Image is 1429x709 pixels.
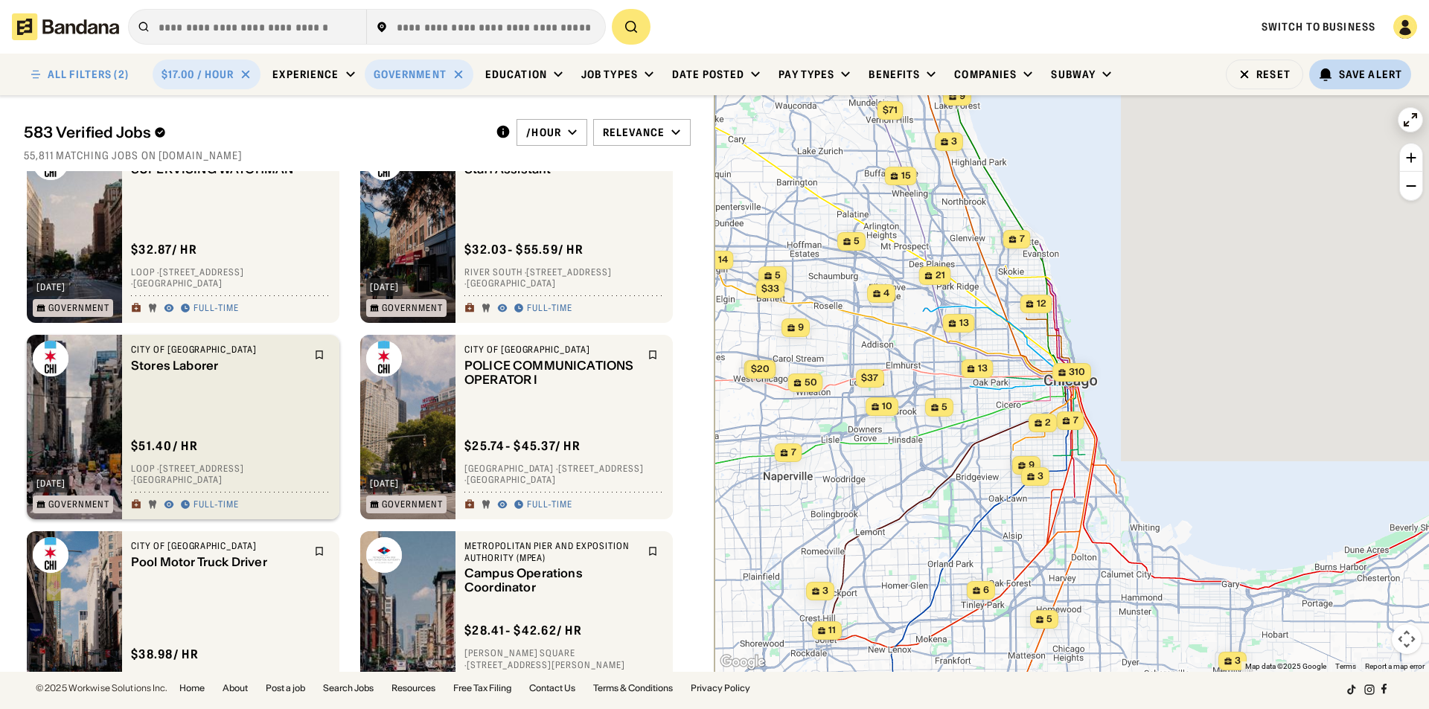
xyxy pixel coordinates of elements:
[464,623,582,639] div: $ 28.41 - $42.62 / hr
[370,479,399,488] div: [DATE]
[901,170,911,182] span: 15
[382,304,443,312] div: Government
[1051,68,1096,81] div: Subway
[529,684,575,693] a: Contact Us
[48,69,129,80] div: ALL FILTERS (2)
[24,171,691,672] div: grid
[48,500,109,509] div: Government
[942,401,947,414] span: 5
[36,479,65,488] div: [DATE]
[272,68,339,81] div: Experience
[779,68,834,81] div: Pay Types
[1262,20,1375,33] a: Switch to Business
[162,68,234,81] div: $17.00 / hour
[1069,366,1085,379] span: 310
[1037,298,1046,310] span: 12
[1256,69,1291,80] div: Reset
[366,341,402,376] img: City of Chicago logo
[828,624,836,637] span: 11
[805,376,817,389] span: 50
[883,104,898,115] span: $71
[791,446,796,459] span: 7
[978,362,988,375] span: 13
[883,287,889,300] span: 4
[527,499,572,511] div: Full-time
[861,372,878,383] span: $37
[194,303,239,315] div: Full-time
[798,321,804,334] span: 9
[391,684,435,693] a: Resources
[12,13,119,40] img: Bandana logotype
[959,90,965,103] span: 9
[464,242,584,257] div: $ 32.03 - $55.59 / hr
[464,567,639,595] div: Campus Operations Coordinator
[1365,662,1425,670] a: Report a map error
[33,341,68,376] img: City of Chicago logo
[453,684,511,693] a: Free Tax Filing
[1020,233,1025,246] span: 7
[131,242,197,257] div: $ 32.87 / hr
[954,68,1017,81] div: Companies
[131,438,198,454] div: $ 51.40 / hr
[1392,624,1422,654] button: Map camera controls
[1335,662,1356,670] a: Terms (opens in new tab)
[1245,662,1326,670] span: Map data ©2025 Google
[464,344,639,356] div: City of [GEOGRAPHIC_DATA]
[131,344,305,356] div: City of [GEOGRAPHIC_DATA]
[48,304,109,312] div: Government
[1235,655,1241,667] span: 3
[382,500,443,509] div: Government
[370,283,399,292] div: [DATE]
[323,684,374,693] a: Search Jobs
[581,68,638,81] div: Job Types
[131,359,305,373] div: Stores Laborer
[131,540,305,552] div: City of [GEOGRAPHIC_DATA]
[131,671,330,683] div: [STREET_ADDRESS] · Rosemont
[718,652,767,672] img: Google
[464,648,664,683] div: [PERSON_NAME] Square · [STREET_ADDRESS][PERSON_NAME] · [GEOGRAPHIC_DATA]
[24,149,691,162] div: 55,811 matching jobs on [DOMAIN_NAME]
[1073,414,1078,427] span: 7
[131,555,305,569] div: Pool Motor Truck Driver
[1029,459,1035,472] span: 9
[179,684,205,693] a: Home
[527,303,572,315] div: Full-time
[1045,417,1051,429] span: 2
[464,463,664,486] div: [GEOGRAPHIC_DATA] · [STREET_ADDRESS] · [GEOGRAPHIC_DATA]
[959,317,969,330] span: 13
[266,684,305,693] a: Post a job
[882,400,892,413] span: 10
[951,135,957,148] span: 3
[131,647,199,662] div: $ 38.98 / hr
[1046,613,1052,626] span: 5
[983,584,989,597] span: 6
[691,684,750,693] a: Privacy Policy
[672,68,744,81] div: Date Posted
[464,266,664,289] div: River South · [STREET_ADDRESS] · [GEOGRAPHIC_DATA]
[36,684,167,693] div: © 2025 Workwise Solutions Inc.
[1339,68,1402,81] div: Save Alert
[464,438,581,454] div: $ 25.74 - $45.37 / hr
[718,652,767,672] a: Open this area in Google Maps (opens a new window)
[131,266,330,289] div: Loop · [STREET_ADDRESS] · [GEOGRAPHIC_DATA]
[593,684,673,693] a: Terms & Conditions
[936,269,945,282] span: 21
[603,126,665,139] div: Relevance
[869,68,920,81] div: Benefits
[464,359,639,387] div: POLICE COMMUNICATIONS OPERATOR I
[751,363,770,374] span: $20
[36,283,65,292] div: [DATE]
[775,269,781,282] span: 5
[374,68,447,81] div: Government
[485,68,547,81] div: Education
[24,123,484,141] div: 583 Verified Jobs
[526,126,561,139] div: /hour
[1038,470,1043,483] span: 3
[464,540,639,563] div: Metropolitan Pier and Exposition Authority (MPEA)
[366,537,402,573] img: Metropolitan Pier and Exposition Authority (MPEA) logo
[131,463,330,486] div: Loop · [STREET_ADDRESS] · [GEOGRAPHIC_DATA]
[822,585,828,597] span: 3
[194,499,239,511] div: Full-time
[33,537,68,573] img: City of Chicago logo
